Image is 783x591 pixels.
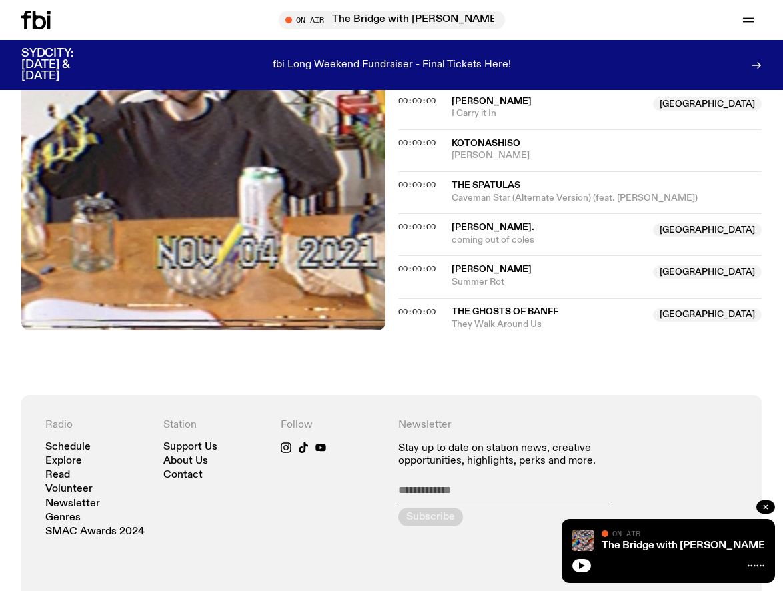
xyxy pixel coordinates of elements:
[45,484,93,494] a: Volunteer
[398,508,463,526] button: Subscribe
[602,540,768,551] a: The Bridge with [PERSON_NAME]
[452,97,532,106] span: [PERSON_NAME]
[45,499,100,509] a: Newsletter
[398,263,436,274] span: 00:00:00
[45,419,150,432] h4: Radio
[398,221,436,232] span: 00:00:00
[398,179,436,190] span: 00:00:00
[279,11,505,29] button: On AirThe Bridge with [PERSON_NAME]
[452,265,532,274] span: [PERSON_NAME]
[452,276,646,289] span: Summer Rot
[612,529,640,538] span: On Air
[653,97,762,111] span: [GEOGRAPHIC_DATA]
[452,307,558,316] span: The Ghosts of Banff
[398,306,436,317] span: 00:00:00
[398,442,620,468] p: Stay up to date on station news, creative opportunities, highlights, perks and more.
[452,149,762,162] span: [PERSON_NAME]
[398,308,436,316] button: 00:00:00
[45,527,145,537] a: SMAC Awards 2024
[163,442,217,452] a: Support Us
[452,223,534,232] span: [PERSON_NAME].
[163,470,203,480] a: Contact
[452,107,646,120] span: I Carry it In
[398,181,436,189] button: 00:00:00
[163,456,208,466] a: About Us
[452,181,520,190] span: The Spatulas
[273,59,511,71] p: fbi Long Weekend Fundraiser - Final Tickets Here!
[163,419,268,432] h4: Station
[281,419,385,432] h4: Follow
[398,419,620,432] h4: Newsletter
[398,139,436,147] button: 00:00:00
[398,95,436,106] span: 00:00:00
[21,48,107,82] h3: SYDCITY: [DATE] & [DATE]
[45,470,70,480] a: Read
[452,318,646,331] span: They Walk Around Us
[398,137,436,148] span: 00:00:00
[398,265,436,273] button: 00:00:00
[653,223,762,237] span: [GEOGRAPHIC_DATA]
[653,308,762,322] span: [GEOGRAPHIC_DATA]
[398,97,436,105] button: 00:00:00
[398,223,436,231] button: 00:00:00
[452,234,646,247] span: coming out of coles
[45,513,81,523] a: Genres
[45,456,82,466] a: Explore
[452,192,762,205] span: Caveman Star (Alternate Version) (feat. [PERSON_NAME])
[45,442,91,452] a: Schedule
[653,265,762,279] span: [GEOGRAPHIC_DATA]
[452,139,520,148] span: Kotonashiso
